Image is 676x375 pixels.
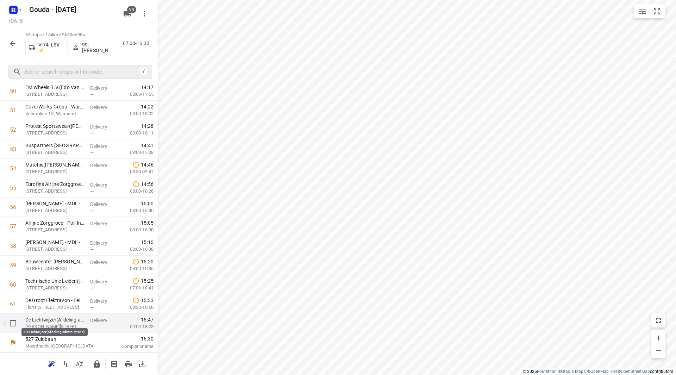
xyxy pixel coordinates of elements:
[121,360,135,367] span: Print route
[107,343,154,350] p: Completion time
[25,316,84,323] p: De Lichtwijzer(Afdeling administratie)
[25,200,84,207] p: Alrijne Zorggroep - MDL - Leiden - Endoscopie(Alissa Stevenhagen-den Boer)
[10,165,16,172] div: 54
[590,369,618,374] a: OpenMapTiles
[119,149,154,156] p: 09:00-15:08
[25,246,84,253] p: [STREET_ADDRESS]
[141,258,154,265] span: 15:20
[119,304,154,311] p: 08:30-10:50
[25,258,84,265] p: Bouwcenter Filippo - Leiden(Susan Gregoor)
[76,32,77,37] span: •
[25,265,84,272] p: [STREET_ADDRESS]
[90,85,116,92] p: Delivery
[141,200,154,207] span: 15:00
[25,226,84,233] p: [STREET_ADDRESS]
[141,123,154,130] span: 14:28
[10,262,16,269] div: 59
[10,146,16,152] div: 53
[90,278,116,285] p: Delivery
[141,277,154,285] span: 15:25
[90,111,94,117] span: —
[90,181,116,188] p: Delivery
[77,32,85,37] span: 98u
[25,103,84,110] p: CoverWorks Group - Warmond(Renate de Moulin)
[6,316,20,330] span: Select
[25,304,84,311] p: Floris Versterlaan 65B, Leiden
[523,369,673,374] li: © 2025 , © , © © contributors
[141,181,154,188] span: 14:56
[25,40,68,55] button: V-74-LSV ⚡
[119,265,154,272] p: 08:00-10:36
[25,168,84,175] p: [STREET_ADDRESS]
[90,201,116,208] p: Delivery
[132,161,139,168] svg: Late
[132,277,139,285] svg: Late
[562,369,586,374] a: Stadia Maps
[90,131,94,136] span: —
[132,258,139,265] svg: Late
[90,266,94,271] span: —
[119,207,154,214] p: 08:00-16:30
[10,88,16,94] div: 50
[25,91,84,98] p: [STREET_ADDRESS]
[90,324,94,330] span: —
[10,243,16,249] div: 58
[119,285,154,292] p: 07:00-10:41
[119,91,154,98] p: 08:00-17:55
[25,336,99,343] p: 527 Zuidbaan
[650,4,664,18] button: Fit zoom
[25,207,84,214] p: [STREET_ADDRESS]
[107,360,121,367] span: Print shipping labels
[90,247,94,252] span: —
[90,104,116,111] p: Delivery
[90,143,116,150] p: Delivery
[25,285,84,292] p: [STREET_ADDRESS]
[132,181,139,188] svg: Late
[10,126,16,133] div: 52
[119,323,154,330] p: 09:00-18:23
[141,84,154,91] span: 14:17
[90,357,104,371] button: Lock route
[10,223,16,230] div: 57
[123,40,152,47] p: 07:00-16:30
[132,297,139,304] svg: Late
[10,107,16,114] div: 51
[58,360,73,367] span: Reverse route
[135,360,149,367] span: Download route
[6,17,26,25] h5: [DATE]
[25,161,84,168] p: Matchis([PERSON_NAME])
[141,297,154,304] span: 15:33
[119,110,154,117] p: 08:00-18:02
[141,219,154,226] span: 15:05
[119,246,154,253] p: 08:00-16:30
[90,305,94,310] span: —
[25,142,84,149] p: Buspartners Leiden(Ambius)
[141,316,154,323] span: 15:47
[25,297,84,304] p: De Groot Elektravon - Leiden(Ingrid van der Zwan)
[25,130,84,137] p: [STREET_ADDRESS]
[141,142,154,149] span: 14:41
[90,259,116,266] p: Delivery
[25,149,84,156] p: [STREET_ADDRESS]
[90,220,116,227] p: Delivery
[636,4,650,18] button: Map settings
[90,239,116,246] p: Delivery
[140,68,148,76] div: /
[90,298,116,305] p: Delivery
[25,219,84,226] p: Alrijne Zorggroep - Poli Interne Geneeskunde - Leiden(John Roodenburg)
[141,103,154,110] span: 14:22
[119,188,154,195] p: 08:00-10:26
[82,42,108,53] p: 99.[PERSON_NAME]
[25,323,84,330] p: Van Houdringelaan 2 A, Oegstgeest
[119,226,154,233] p: 08:00-16:30
[10,185,16,191] div: 55
[90,227,94,233] span: —
[90,189,94,194] span: —
[25,188,84,195] p: [STREET_ADDRESS]
[537,369,557,374] a: Routetitan
[119,130,154,137] p: 08:00-18:11
[25,181,84,188] p: Eurofins Alrijne Zorggroep - Afdeling Lab MML(Evangela)
[44,360,58,367] span: Reoptimize route
[10,204,16,211] div: 56
[90,317,116,324] p: Delivery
